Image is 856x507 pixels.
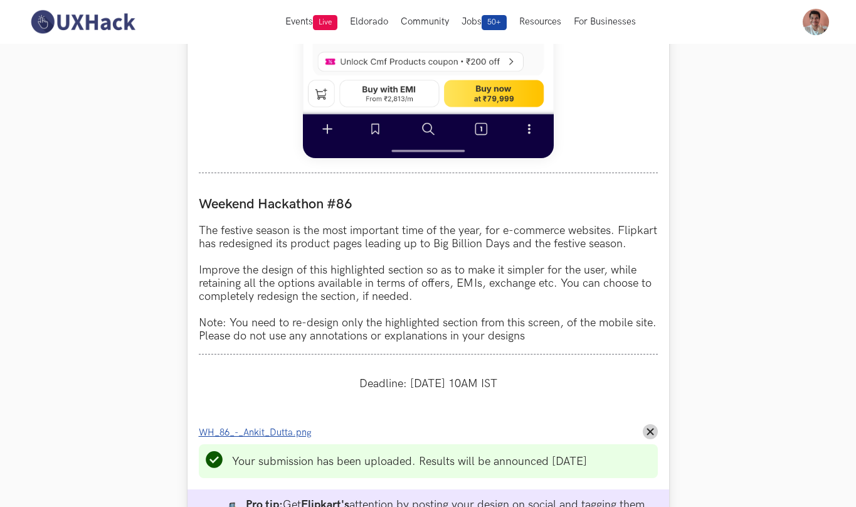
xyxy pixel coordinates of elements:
span: WH_86_-_Ankit_Dutta.png [199,427,312,438]
a: WH_86_-_Ankit_Dutta.png [199,425,319,439]
img: Your profile pic [803,9,829,35]
label: Weekend Hackathon #86 [199,196,658,213]
p: The festive season is the most important time of the year, for e-commerce websites. Flipkart has ... [199,224,658,343]
img: UXHack-logo.png [27,9,139,35]
span: 50+ [482,15,507,30]
div: Deadline: [DATE] 10AM IST [199,366,658,402]
span: Live [313,15,337,30]
li: Your submission has been uploaded. Results will be announced [DATE] [232,455,587,468]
